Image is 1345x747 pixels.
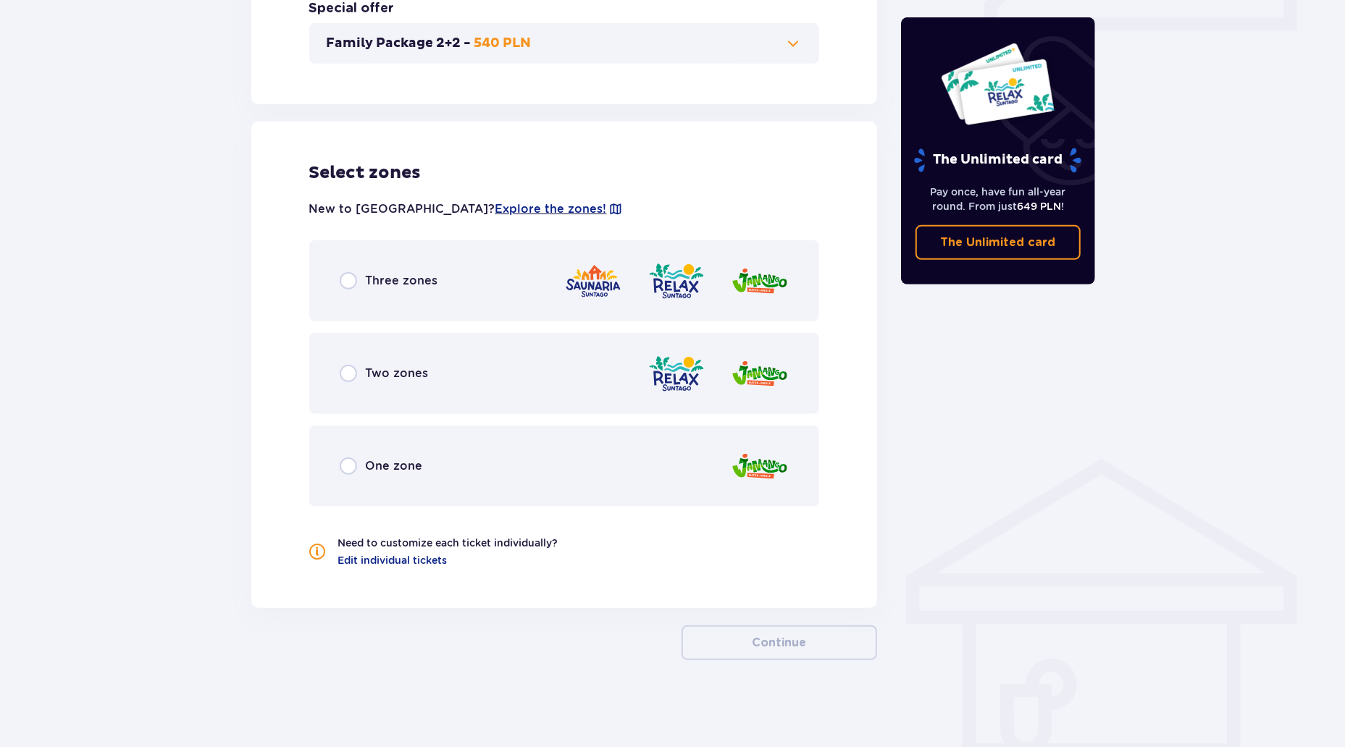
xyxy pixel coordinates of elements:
[327,35,472,52] p: Family Package 2+2 -
[327,35,803,52] button: Family Package 2+2 -540 PLN
[731,446,789,487] img: Jamango
[474,35,532,52] p: 540 PLN
[731,261,789,302] img: Jamango
[366,366,429,381] span: Two zones
[915,185,1081,214] p: Pay once, have fun all-year round. From just !
[648,353,705,394] img: Relax
[915,225,1081,260] a: The Unlimited card
[1017,201,1061,212] span: 649 PLN
[648,261,705,302] img: Relax
[940,42,1055,126] img: Two entry cards to Suntago with the word 'UNLIMITED RELAX', featuring a white background with tro...
[338,536,558,550] p: Need to customize each ticket individually?
[940,235,1055,250] p: The Unlimited card
[913,148,1083,173] p: The Unlimited card
[753,635,807,651] p: Continue
[731,353,789,394] img: Jamango
[309,162,820,184] h2: Select zones
[366,458,423,474] span: One zone
[564,261,622,302] img: Saunaria
[366,273,438,289] span: Three zones
[309,201,623,217] p: New to [GEOGRAPHIC_DATA]?
[682,625,877,660] button: Continue
[495,201,607,217] a: Explore the zones!
[338,553,448,567] a: Edit individual tickets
